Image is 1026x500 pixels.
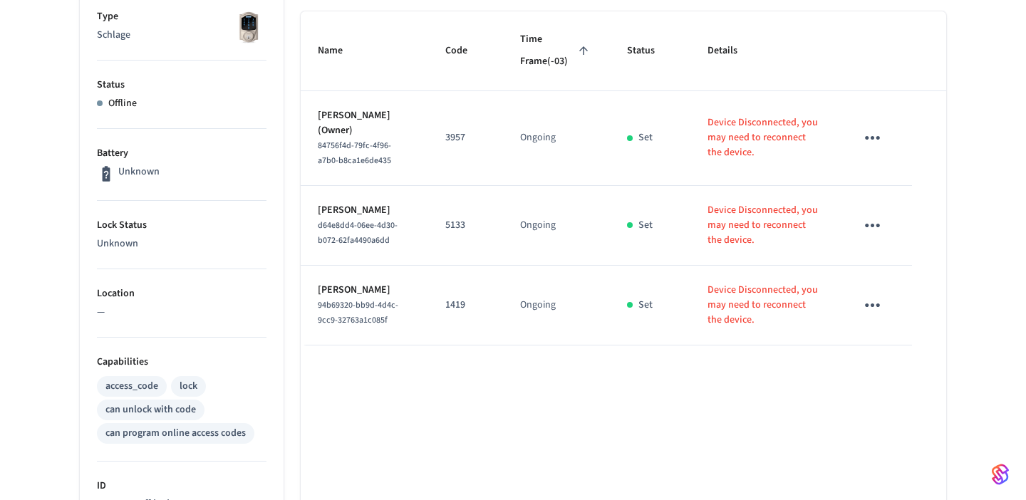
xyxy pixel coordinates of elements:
[520,28,593,73] span: Time Frame(-03)
[318,283,411,298] p: [PERSON_NAME]
[708,115,821,160] p: Device Disconnected, you may need to reconnect the device.
[708,40,756,62] span: Details
[105,426,246,441] div: can program online access codes
[97,355,266,370] p: Capabilities
[118,165,160,179] p: Unknown
[97,479,266,494] p: ID
[318,40,361,62] span: Name
[97,236,266,251] p: Unknown
[97,305,266,320] p: —
[992,463,1009,486] img: SeamLogoGradient.69752ec5.svg
[318,219,398,246] span: d64e8dd4-06ee-4d30-b072-62fa4490a6dd
[105,379,158,394] div: access_code
[318,108,411,138] p: [PERSON_NAME] (Owner)
[318,299,398,326] span: 94b69320-bb9d-4d4c-9cc9-32763a1c085f
[97,28,266,43] p: Schlage
[180,379,197,394] div: lock
[503,266,610,345] td: Ongoing
[445,130,486,145] p: 3957
[97,218,266,233] p: Lock Status
[445,40,486,62] span: Code
[445,218,486,233] p: 5133
[97,146,266,161] p: Battery
[638,130,653,145] p: Set
[638,298,653,313] p: Set
[97,286,266,301] p: Location
[231,9,266,45] img: Schlage Sense Smart Deadbolt with Camelot Trim, Front
[108,96,137,111] p: Offline
[445,298,486,313] p: 1419
[301,11,946,345] table: sticky table
[503,186,610,266] td: Ongoing
[503,91,610,186] td: Ongoing
[638,218,653,233] p: Set
[708,283,821,328] p: Device Disconnected, you may need to reconnect the device.
[708,203,821,248] p: Device Disconnected, you may need to reconnect the device.
[97,78,266,93] p: Status
[105,402,196,417] div: can unlock with code
[627,40,673,62] span: Status
[97,9,266,24] p: Type
[318,140,391,167] span: 84756f4d-79fc-4f96-a7b0-b8ca1e6de435
[318,203,411,218] p: [PERSON_NAME]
